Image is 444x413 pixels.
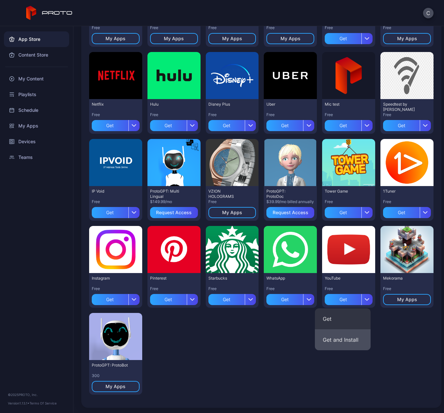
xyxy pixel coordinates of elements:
[222,36,242,41] div: My Apps
[92,276,128,281] div: Instagram
[208,25,256,30] div: Free
[150,112,198,117] div: Free
[92,204,140,218] button: Get
[266,112,314,117] div: Free
[325,199,373,204] div: Free
[266,291,314,305] button: Get
[397,297,417,302] div: My Apps
[266,33,314,44] button: My Apps
[383,120,420,131] div: Get
[92,294,128,305] div: Get
[150,291,198,305] button: Get
[150,120,187,131] div: Get
[208,33,256,44] button: My Apps
[315,308,371,329] button: Get
[383,204,431,218] button: Get
[266,199,314,204] div: $39.99/mo billed annually
[325,102,361,107] div: Mic test
[325,286,373,291] div: Free
[325,294,361,305] div: Get
[29,401,57,405] a: Terms Of Service
[208,102,244,107] div: Disney Plus
[325,112,373,117] div: Free
[4,149,69,165] a: Teams
[208,207,256,218] button: My Apps
[106,36,125,41] div: My Apps
[106,384,125,389] div: My Apps
[208,294,245,305] div: Get
[164,36,184,41] div: My Apps
[325,207,361,218] div: Get
[150,276,186,281] div: Pinterest
[92,207,128,218] div: Get
[266,120,303,131] div: Get
[266,207,314,218] button: Request Access
[383,189,419,194] div: 1Tuner
[208,286,256,291] div: Free
[92,291,140,305] button: Get
[4,134,69,149] a: Devices
[150,199,198,204] div: $149.99/mo
[397,36,417,41] div: My Apps
[423,8,434,18] button: C
[383,276,419,281] div: Mekorama
[208,291,256,305] button: Get
[280,36,300,41] div: My Apps
[325,30,373,44] button: Get
[92,112,140,117] div: Free
[325,120,361,131] div: Get
[150,189,186,199] div: ProtoGPT: Multi Lingual
[266,294,303,305] div: Get
[325,276,361,281] div: YouTube
[4,118,69,134] a: My Apps
[150,33,198,44] button: My Apps
[92,381,140,392] button: My Apps
[150,286,198,291] div: Free
[383,207,420,218] div: Get
[383,25,431,30] div: Free
[4,87,69,102] a: Playlists
[325,117,373,131] button: Get
[315,329,371,350] button: Get and Install
[92,33,140,44] button: My Apps
[92,102,128,107] div: Netflix
[383,112,431,117] div: Free
[150,294,187,305] div: Get
[4,31,69,47] a: App Store
[92,199,140,204] div: Free
[266,286,314,291] div: Free
[4,71,69,87] a: My Content
[325,204,373,218] button: Get
[92,120,128,131] div: Get
[383,199,431,204] div: Free
[383,286,431,291] div: Free
[325,25,373,30] div: Free
[208,276,244,281] div: Starbucks
[4,102,69,118] a: Schedule
[208,112,256,117] div: Free
[208,189,244,199] div: VZION HOLOGRAMS
[266,102,302,107] div: Uber
[208,117,256,131] button: Get
[92,363,128,368] div: ProtoGPT: ProtoBot
[150,102,186,107] div: Hulu
[8,401,29,405] span: Version 1.13.1 •
[92,117,140,131] button: Get
[222,210,242,215] div: My Apps
[266,117,314,131] button: Get
[208,199,256,204] div: Free
[208,120,245,131] div: Get
[150,117,198,131] button: Get
[156,210,192,215] div: Request Access
[266,189,302,199] div: ProtoGPT: ProtoDoc
[92,373,140,378] div: 300
[383,102,419,112] div: Speedtest by Ookla
[92,25,140,30] div: Free
[325,291,373,305] button: Get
